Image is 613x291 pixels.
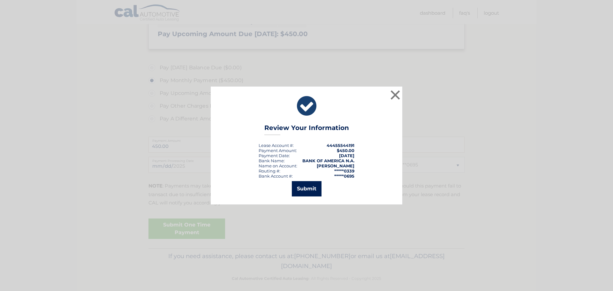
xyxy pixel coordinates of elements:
[317,163,354,168] strong: [PERSON_NAME]
[337,148,354,153] span: $450.00
[327,143,354,148] strong: 44455544191
[339,153,354,158] span: [DATE]
[259,148,297,153] div: Payment Amount:
[259,168,280,173] div: Routing #:
[259,153,289,158] span: Payment Date
[389,88,402,101] button: ×
[259,158,285,163] div: Bank Name:
[292,181,322,196] button: Submit
[259,163,297,168] div: Name on Account:
[259,143,294,148] div: Lease Account #:
[302,158,354,163] strong: BANK OF AMERICA N.A.
[259,173,293,179] div: Bank Account #:
[259,153,290,158] div: :
[264,124,349,135] h3: Review Your Information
